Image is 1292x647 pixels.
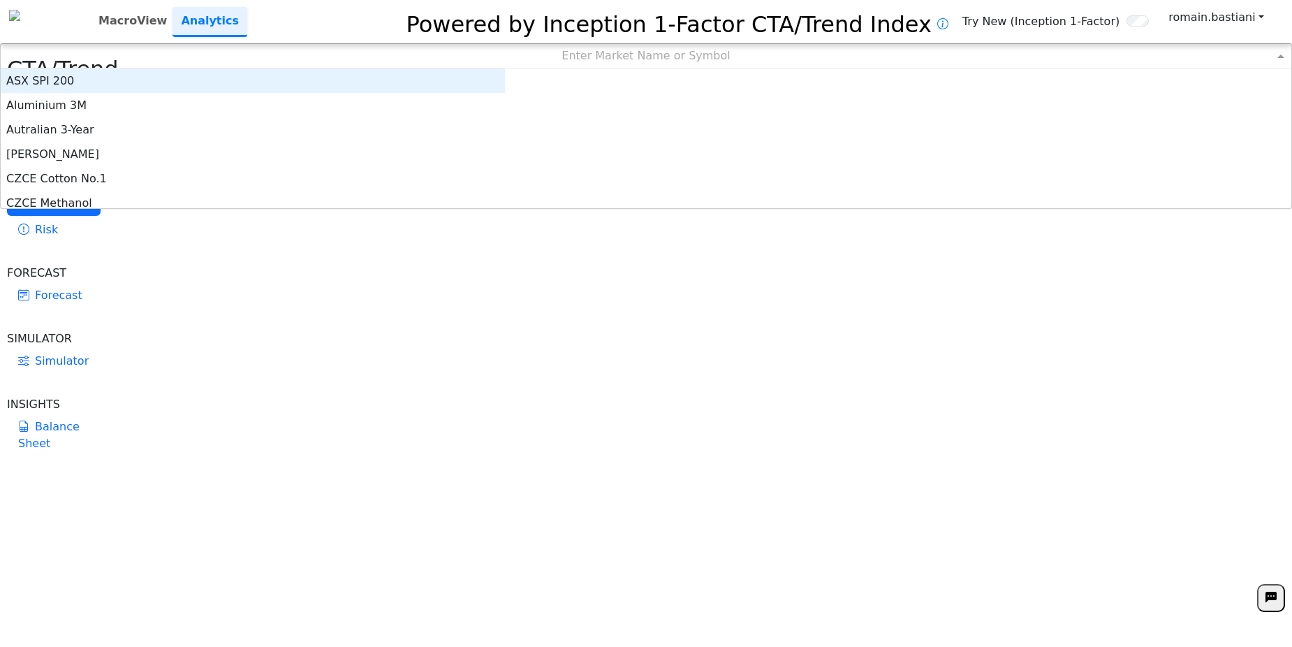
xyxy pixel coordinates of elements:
[1,44,1291,68] div: Enter Market Name or Symbol
[1,166,505,191] div: CZCE Cotton No.1
[7,265,101,282] div: FORECAST
[7,216,101,244] a: Risk
[9,10,20,21] img: logo%20black.png
[1168,9,1264,26] a: romain.bastiani
[7,396,101,413] div: INSIGHTS
[1,68,505,208] div: grid
[172,7,247,37] a: Analytics
[93,7,172,35] a: MacroView
[962,13,1120,30] span: Try New (Inception 1-Factor)
[1,142,505,166] div: [PERSON_NAME]
[1,117,505,142] div: Autralian 3-Year
[7,282,101,310] a: Forecast
[7,347,101,375] a: Simulator
[7,56,101,136] h2: CTA/Trend Flow Insights
[1,93,505,117] div: Aluminium 3M
[7,330,101,347] div: SIMULATOR
[1,191,505,215] div: CZCE Methanol
[401,6,937,38] h2: Powered by Inception 1-Factor CTA/Trend Index
[7,413,101,458] a: Balance Sheet
[1,68,505,93] div: ASX SPI 200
